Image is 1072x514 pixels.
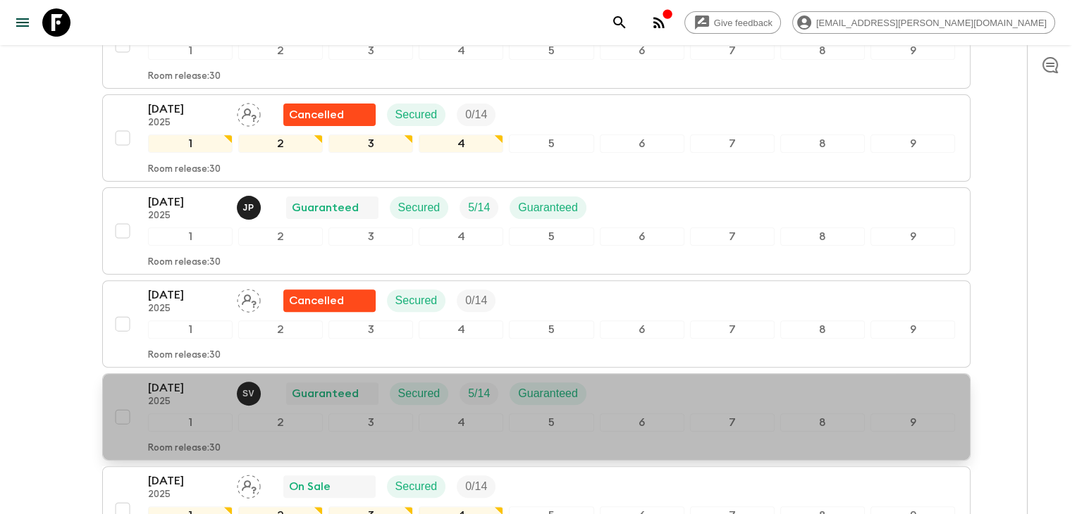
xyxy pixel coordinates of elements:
div: 8 [780,134,865,153]
p: Cancelled [289,106,344,123]
p: Room release: 30 [148,350,221,361]
p: 5 / 14 [468,385,490,402]
span: [EMAIL_ADDRESS][PERSON_NAME][DOMAIN_NAME] [808,18,1054,28]
div: 1 [148,134,233,153]
div: 6 [600,320,684,339]
div: 6 [600,42,684,60]
div: 3 [328,320,413,339]
button: SV [237,382,264,406]
p: Secured [395,478,438,495]
div: 7 [690,320,775,339]
p: Secured [398,385,440,402]
span: Assign pack leader [237,479,261,490]
div: Flash Pack cancellation [283,104,376,126]
div: 2 [238,134,323,153]
div: Secured [387,104,446,126]
p: [DATE] [148,101,226,118]
p: S V [242,388,254,399]
div: 9 [870,413,955,432]
p: Guaranteed [518,385,578,402]
div: 9 [870,42,955,60]
p: Guaranteed [292,385,359,402]
p: Room release: 30 [148,164,221,175]
p: 5 / 14 [468,199,490,216]
button: [DATE]2025Assign pack leaderFlash Pack cancellationSecuredTrip Fill123456789Room release:30 [102,94,971,182]
div: 5 [509,42,593,60]
p: Secured [395,106,438,123]
p: Room release: 30 [148,257,221,268]
div: 1 [148,42,233,60]
div: Trip Fill [457,289,495,312]
p: [DATE] [148,472,226,489]
div: 2 [238,227,323,246]
span: Assign pack leader [237,293,261,304]
p: [DATE] [148,380,226,396]
div: Trip Fill [457,104,495,126]
a: Give feedback [684,11,781,34]
div: [EMAIL_ADDRESS][PERSON_NAME][DOMAIN_NAME] [792,11,1055,34]
p: [DATE] [148,194,226,211]
p: 0 / 14 [465,478,487,495]
button: [DATE]2025Samuel ValleGuaranteedSecuredTrip FillGuaranteed123456789Room release:30 [102,373,971,460]
div: 4 [419,227,503,246]
div: Secured [387,289,446,312]
p: 2025 [148,211,226,222]
div: 5 [509,227,593,246]
div: 6 [600,227,684,246]
div: 1 [148,320,233,339]
div: 1 [148,227,233,246]
div: 9 [870,227,955,246]
p: J P [243,202,254,213]
div: Trip Fill [460,382,498,405]
div: 7 [690,413,775,432]
button: search adventures [605,8,634,37]
div: 6 [600,413,684,432]
button: [DATE]2025Julio PosadasGuaranteedSecuredTrip FillGuaranteed123456789Room release:30 [102,187,971,275]
p: 0 / 14 [465,106,487,123]
span: Julio Posadas [237,200,264,211]
div: 4 [419,320,503,339]
div: 7 [690,227,775,246]
p: 2025 [148,303,226,315]
div: 4 [419,42,503,60]
p: Room release: 30 [148,443,221,454]
span: Assign pack leader [237,107,261,118]
p: Secured [395,292,438,309]
div: 8 [780,42,865,60]
button: menu [8,8,37,37]
div: 7 [690,134,775,153]
p: Cancelled [289,292,344,309]
p: [DATE] [148,287,226,303]
div: 9 [870,134,955,153]
div: Trip Fill [457,475,495,498]
div: 8 [780,413,865,432]
p: Guaranteed [518,199,578,216]
p: Room release: 30 [148,71,221,82]
div: 2 [238,42,323,60]
div: Secured [387,475,446,498]
div: 4 [419,134,503,153]
div: 5 [509,134,593,153]
div: 8 [780,320,865,339]
div: 3 [328,134,413,153]
p: 2025 [148,396,226,408]
div: Flash Pack cancellation [283,289,376,312]
span: Samuel Valle [237,386,264,397]
div: Secured [390,382,449,405]
p: On Sale [289,478,331,495]
span: Give feedback [706,18,780,28]
div: 3 [328,227,413,246]
div: 5 [509,320,593,339]
p: Secured [398,199,440,216]
div: 6 [600,134,684,153]
div: 2 [238,413,323,432]
div: 9 [870,320,955,339]
p: Guaranteed [292,199,359,216]
div: 1 [148,413,233,432]
button: [DATE]2025Assign pack leaderFlash Pack cancellationSecuredTrip Fill123456789Room release:30 [102,1,971,89]
p: 0 / 14 [465,292,487,309]
button: [DATE]2025Assign pack leaderFlash Pack cancellationSecuredTrip Fill123456789Room release:30 [102,280,971,368]
div: 3 [328,413,413,432]
div: 3 [328,42,413,60]
p: 2025 [148,118,226,129]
